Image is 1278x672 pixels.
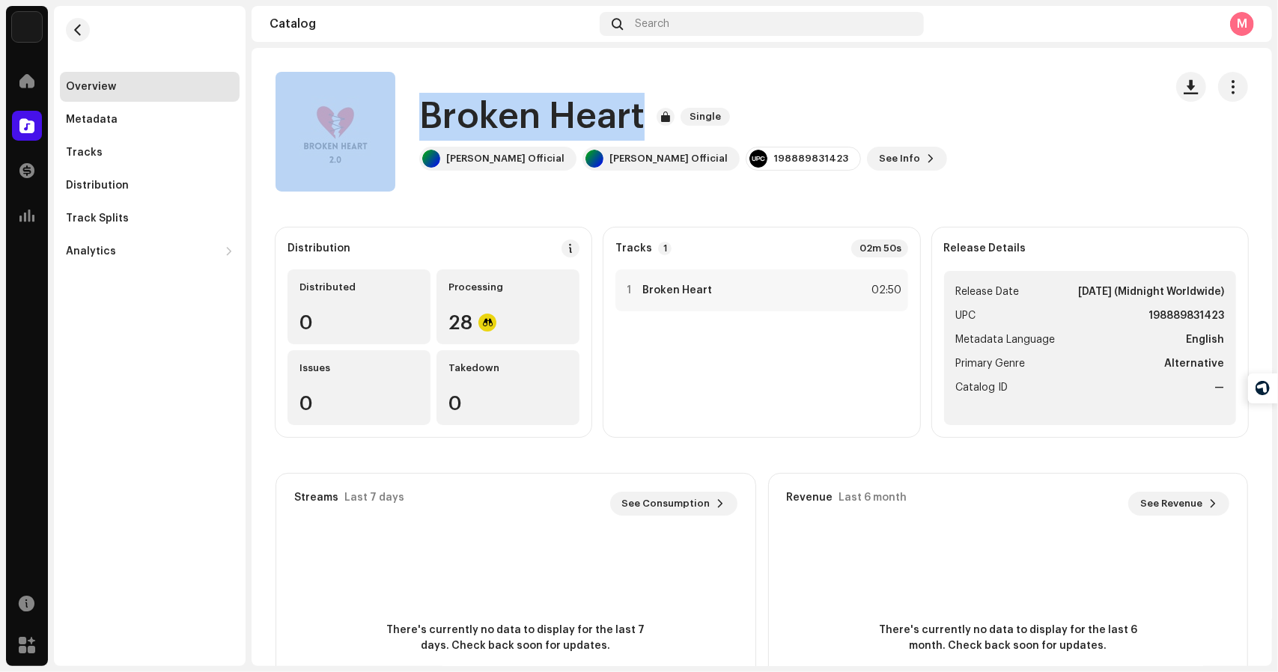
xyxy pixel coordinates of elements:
span: There's currently no data to display for the last 6 month. Check back soon for updates. [873,623,1142,654]
div: Revenue [787,492,833,504]
strong: English [1186,331,1224,349]
span: There's currently no data to display for the last 7 days. Check back soon for updates. [381,623,651,654]
div: 02:50 [869,281,902,299]
re-m-nav-item: Metadata [60,105,240,135]
p-badge: 1 [658,242,672,255]
div: Last 6 month [839,492,907,504]
div: Last 7 days [344,492,404,504]
button: See Revenue [1128,492,1229,516]
span: Metadata Language [956,331,1056,349]
h1: Broken Heart [419,93,645,141]
div: 02m 50s [851,239,908,257]
div: Track Splits [66,213,129,224]
span: Primary Genre [956,355,1026,373]
span: See Info [879,144,920,174]
div: Issues [299,362,419,374]
div: Streams [294,492,338,504]
strong: Broken Heart [642,284,712,296]
div: M [1230,12,1254,36]
span: UPC [956,307,976,325]
re-m-nav-item: Tracks [60,138,240,168]
strong: [DATE] (Midnight Worldwide) [1078,283,1224,301]
div: Metadata [66,114,118,126]
span: Single [681,108,730,126]
re-m-nav-dropdown: Analytics [60,236,240,266]
div: Overview [66,81,116,93]
strong: Tracks [615,242,652,254]
div: Distribution [287,242,350,254]
div: Distribution [66,180,129,192]
div: [PERSON_NAME] Official [446,153,565,165]
div: [PERSON_NAME] Official [609,153,728,165]
div: Distributed [299,281,419,293]
div: Processing [448,281,568,293]
re-m-nav-item: Distribution [60,171,240,201]
div: 198889831423 [773,153,848,165]
re-m-nav-item: Overview [60,72,240,102]
strong: — [1214,379,1224,397]
div: Tracks [66,147,103,159]
span: Catalog ID [956,379,1008,397]
strong: Alternative [1164,355,1224,373]
strong: Release Details [944,242,1026,254]
div: Analytics [66,245,116,257]
span: See Consumption [622,489,710,519]
span: See Revenue [1140,489,1202,519]
strong: 198889831423 [1148,307,1224,325]
div: Catalog [270,18,594,30]
img: 33004b37-325d-4a8b-b51f-c12e9b964943 [12,12,42,42]
button: See Consumption [610,492,737,516]
span: Search [635,18,669,30]
re-m-nav-item: Track Splits [60,204,240,233]
div: Takedown [448,362,568,374]
span: Release Date [956,283,1020,301]
button: See Info [867,147,947,171]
